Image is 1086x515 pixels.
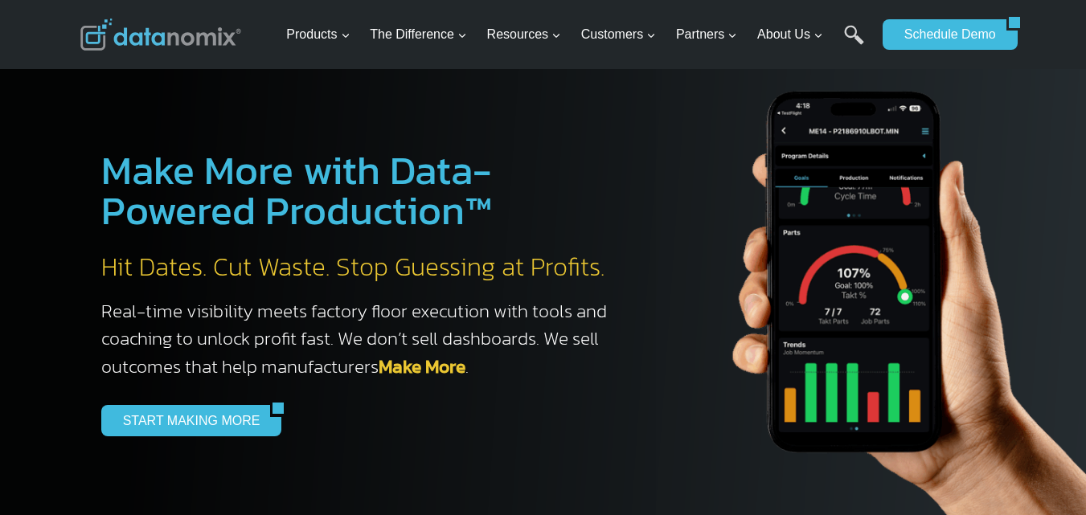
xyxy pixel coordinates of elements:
[101,297,624,381] h3: Real-time visibility meets factory floor execution with tools and coaching to unlock profit fast....
[676,24,737,45] span: Partners
[883,19,1006,50] a: Schedule Demo
[280,9,875,61] nav: Primary Navigation
[80,18,241,51] img: Datanomix
[757,24,823,45] span: About Us
[101,251,624,284] h2: Hit Dates. Cut Waste. Stop Guessing at Profits.
[286,24,350,45] span: Products
[379,353,465,380] a: Make More
[487,24,561,45] span: Resources
[581,24,656,45] span: Customers
[844,25,864,61] a: Search
[101,150,624,231] h1: Make More with Data-Powered Production™
[370,24,467,45] span: The Difference
[101,405,271,435] a: START MAKING MORE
